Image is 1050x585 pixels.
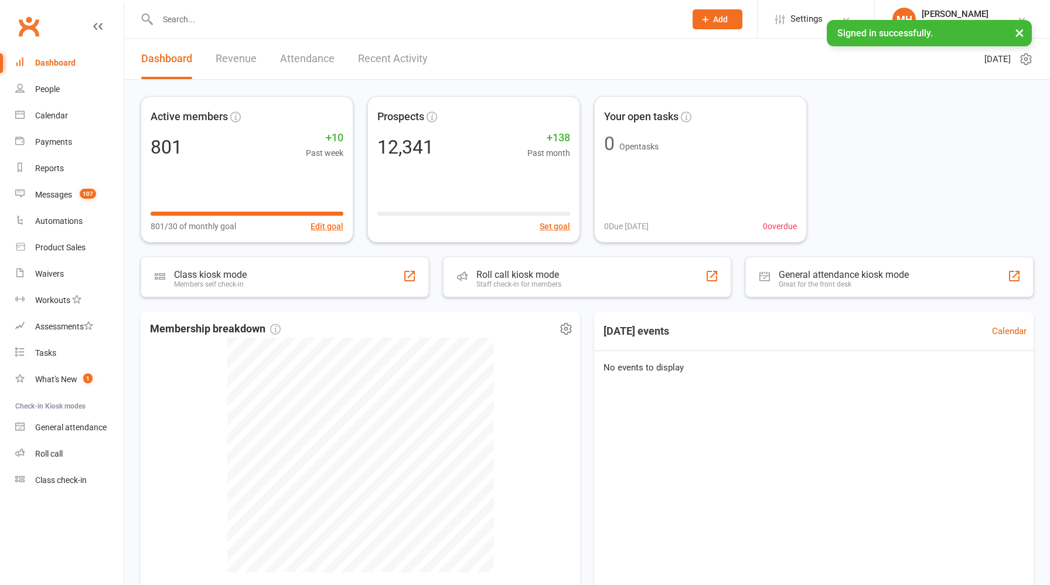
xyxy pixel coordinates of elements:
span: Your open tasks [604,108,679,125]
span: Active members [151,108,228,125]
a: Revenue [216,39,257,79]
a: Product Sales [15,234,124,261]
span: 0 Due [DATE] [604,220,649,233]
h3: [DATE] events [594,321,679,342]
a: Waivers [15,261,124,287]
div: Calendar [35,111,68,120]
span: [DATE] [984,52,1011,66]
div: Automations [35,216,83,226]
span: +10 [306,130,343,147]
span: 1 [83,373,93,383]
div: Roll call [35,449,63,458]
div: Payments [35,137,72,147]
a: Workouts [15,287,124,314]
span: +138 [527,130,570,147]
input: Search... [154,11,677,28]
div: MH [892,8,916,31]
div: [PERSON_NAME] [922,9,988,19]
a: What's New1 [15,366,124,393]
a: Messages 107 [15,182,124,208]
span: Settings [790,6,823,32]
span: Prospects [377,108,424,125]
div: Class kiosk mode [174,269,247,280]
div: General attendance [35,423,107,432]
div: Waivers [35,269,64,278]
div: Product Sales [35,243,86,252]
div: ACA Network [922,19,988,30]
a: Assessments [15,314,124,340]
span: Past month [527,147,570,159]
span: Add [713,15,728,24]
a: Class kiosk mode [15,467,124,494]
div: People [35,84,60,94]
div: No events to display [589,351,1038,384]
span: Open tasks [619,142,659,151]
a: Recent Activity [358,39,428,79]
a: Calendar [992,324,1027,338]
a: Roll call [15,441,124,467]
div: Dashboard [35,58,76,67]
span: Membership breakdown [150,321,281,338]
div: Workouts [35,295,70,305]
div: Class check-in [35,475,87,485]
div: Messages [35,190,72,199]
div: 801 [151,138,182,157]
span: 801/30 of monthly goal [151,220,236,233]
a: Automations [15,208,124,234]
span: Past week [306,147,343,159]
a: Reports [15,155,124,182]
div: Assessments [35,322,93,331]
div: General attendance kiosk mode [779,269,909,280]
button: Set goal [540,220,570,233]
div: 0 [604,134,615,153]
a: People [15,76,124,103]
a: Clubworx [14,12,43,41]
a: Calendar [15,103,124,129]
a: Attendance [280,39,335,79]
div: What's New [35,375,77,384]
button: × [1009,20,1030,45]
div: Members self check-in [174,280,247,288]
div: Great for the front desk [779,280,909,288]
a: Dashboard [15,50,124,76]
span: 107 [80,189,96,199]
a: Tasks [15,340,124,366]
button: Edit goal [311,220,343,233]
div: Reports [35,164,64,173]
div: Tasks [35,348,56,358]
div: 12,341 [377,138,434,157]
a: General attendance kiosk mode [15,414,124,441]
a: Dashboard [141,39,192,79]
span: Signed in successfully. [837,28,933,39]
button: Add [693,9,742,29]
div: Roll call kiosk mode [476,269,561,280]
div: Staff check-in for members [476,280,561,288]
a: Payments [15,129,124,155]
span: 0 overdue [763,220,797,233]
